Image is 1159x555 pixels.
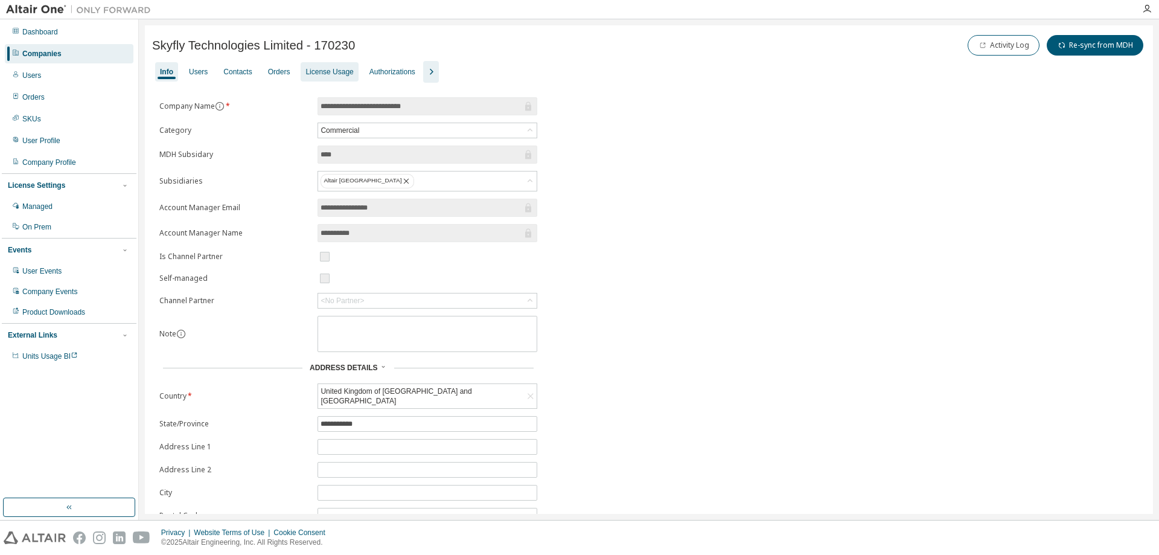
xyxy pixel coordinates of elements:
div: Info [160,67,173,77]
img: altair_logo.svg [4,531,66,544]
img: facebook.svg [73,531,86,544]
div: On Prem [22,222,51,232]
div: Commercial [318,123,537,138]
label: Self-managed [159,274,310,283]
img: linkedin.svg [113,531,126,544]
div: <No Partner> [321,296,364,306]
div: United Kingdom of [GEOGRAPHIC_DATA] and [GEOGRAPHIC_DATA] [319,385,524,408]
div: Dashboard [22,27,58,37]
label: Postal Code [159,511,310,521]
div: Managed [22,202,53,211]
p: © 2025 Altair Engineering, Inc. All Rights Reserved. [161,537,333,548]
label: Note [159,329,176,339]
label: Country [159,391,310,401]
div: User Profile [22,136,60,146]
div: Users [22,71,41,80]
button: information [215,101,225,111]
div: License Settings [8,181,65,190]
div: SKUs [22,114,41,124]
div: Events [8,245,31,255]
label: Category [159,126,310,135]
button: Activity Log [968,35,1039,56]
div: Product Downloads [22,307,85,317]
img: youtube.svg [133,531,150,544]
div: United Kingdom of [GEOGRAPHIC_DATA] and [GEOGRAPHIC_DATA] [318,384,537,408]
div: User Events [22,266,62,276]
div: Orders [22,92,45,102]
span: Address Details [310,364,377,372]
div: <No Partner> [318,294,537,308]
label: Channel Partner [159,296,310,306]
div: Cookie Consent [273,528,332,537]
div: License Usage [305,67,353,77]
div: Companies [22,49,62,59]
div: Privacy [161,528,194,537]
div: Company Profile [22,158,76,167]
span: Units Usage BI [22,352,78,361]
div: Altair [GEOGRAPHIC_DATA] [321,174,414,188]
img: Altair One [6,4,157,16]
div: Company Events [22,287,77,297]
label: Account Manager Name [159,228,310,238]
label: Is Channel Partner [159,252,310,261]
label: Account Manager Email [159,203,310,213]
div: Website Terms of Use [194,528,273,537]
div: Orders [268,67,290,77]
button: Re-sync from MDH [1047,35,1143,56]
div: Contacts [223,67,252,77]
label: Address Line 1 [159,442,310,452]
label: MDH Subsidary [159,150,310,159]
label: State/Province [159,419,310,429]
div: External Links [8,330,57,340]
div: Users [189,67,208,77]
label: City [159,488,310,498]
div: Authorizations [369,67,415,77]
div: Commercial [319,124,361,137]
label: Address Line 2 [159,465,310,475]
span: Skyfly Technologies Limited - 170230 [152,39,355,53]
button: information [176,329,186,339]
div: Altair [GEOGRAPHIC_DATA] [318,172,537,191]
label: Company Name [159,101,310,111]
img: instagram.svg [93,531,106,544]
label: Subsidiaries [159,176,310,186]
